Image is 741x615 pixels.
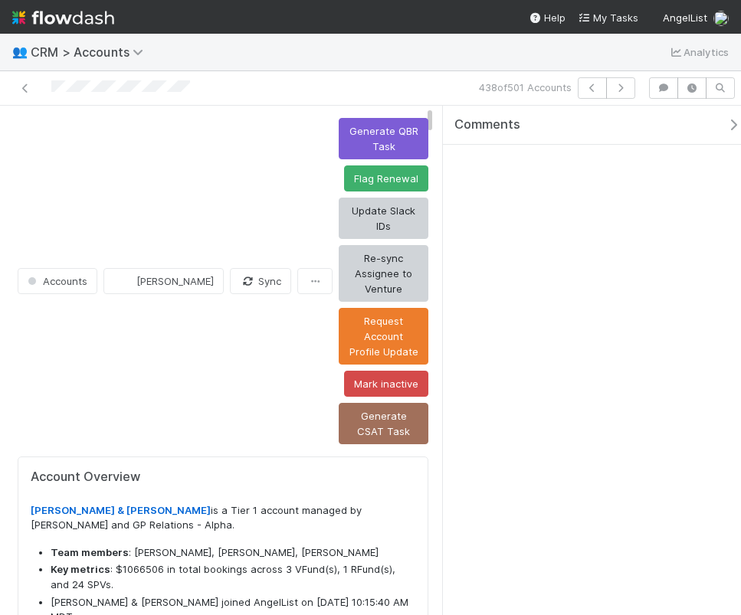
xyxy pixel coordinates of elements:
[51,563,110,575] strong: Key metrics
[25,275,87,287] span: Accounts
[31,503,415,533] p: is a Tier 1 account managed by [PERSON_NAME] and GP Relations - Alpha.
[103,268,224,294] button: [PERSON_NAME]
[529,10,566,25] div: Help
[31,44,151,60] span: CRM > Accounts
[18,268,97,294] button: Accounts
[663,11,707,24] span: AngelList
[136,275,214,287] span: [PERSON_NAME]
[51,546,129,558] strong: Team members
[12,45,28,58] span: 👥
[578,10,638,25] a: My Tasks
[339,198,428,239] button: Update Slack IDs
[344,371,428,397] button: Mark inactive
[116,273,132,289] img: avatar_4aa8e4fd-f2b7-45ba-a6a5-94a913ad1fe4.png
[344,165,428,191] button: Flag Renewal
[668,43,729,61] a: Analytics
[454,117,520,132] span: Comments
[339,308,428,365] button: Request Account Profile Update
[31,469,415,485] h5: Account Overview
[339,403,428,444] button: Generate CSAT Task
[51,562,415,592] li: : $1066506 in total bookings across 3 VFund(s), 1 RFund(s), and 24 SPVs.
[51,545,415,561] li: : [PERSON_NAME], [PERSON_NAME], [PERSON_NAME]
[578,11,638,24] span: My Tasks
[339,245,428,302] button: Re-sync Assignee to Venture
[713,11,729,26] img: avatar_d1f4bd1b-0b26-4d9b-b8ad-69b413583d95.png
[230,268,291,294] button: Sync
[12,5,114,31] img: logo-inverted-e16ddd16eac7371096b0.svg
[339,118,428,159] button: Generate QBR Task
[31,504,211,516] a: [PERSON_NAME] & [PERSON_NAME]
[479,80,572,95] span: 438 of 501 Accounts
